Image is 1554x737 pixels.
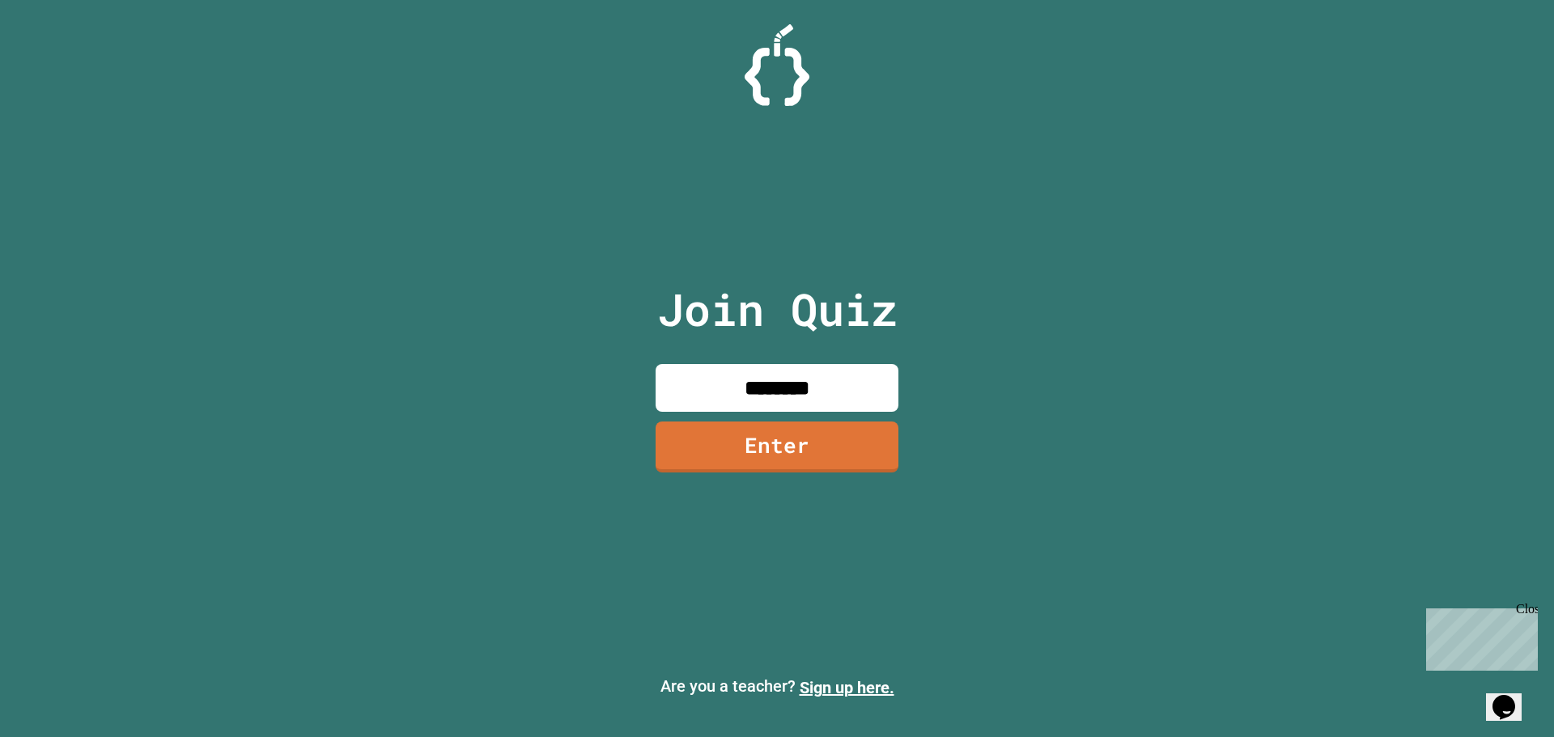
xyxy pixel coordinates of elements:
iframe: chat widget [1420,602,1538,671]
img: Logo.svg [745,24,809,106]
p: Are you a teacher? [13,674,1541,700]
iframe: chat widget [1486,672,1538,721]
div: Chat with us now!Close [6,6,112,103]
p: Join Quiz [657,276,898,343]
a: Sign up here. [800,678,894,697]
a: Enter [656,421,898,472]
